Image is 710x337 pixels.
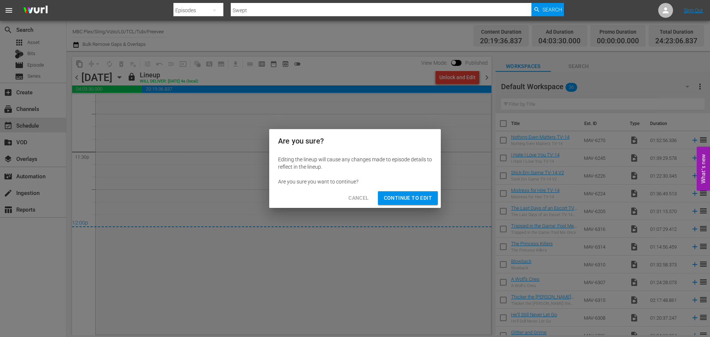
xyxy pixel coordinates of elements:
span: Search [542,3,562,16]
div: Editing the lineup will cause any changes made to episode details to reflect in the lineup. [278,156,432,171]
button: Continue to Edit [378,191,438,205]
button: Cancel [342,191,375,205]
a: Sign Out [684,7,703,13]
span: Continue to Edit [384,193,432,203]
button: Open Feedback Widget [697,146,710,191]
span: Cancel [348,193,369,203]
h2: Are you sure? [278,135,432,147]
span: menu [4,6,13,15]
img: ans4CAIJ8jUAAAAAAAAAAAAAAAAAAAAAAAAgQb4GAAAAAAAAAAAAAAAAAAAAAAAAJMjXAAAAAAAAAAAAAAAAAAAAAAAAgAT5G... [18,2,53,19]
div: Are you sure you want to continue? [278,178,432,185]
